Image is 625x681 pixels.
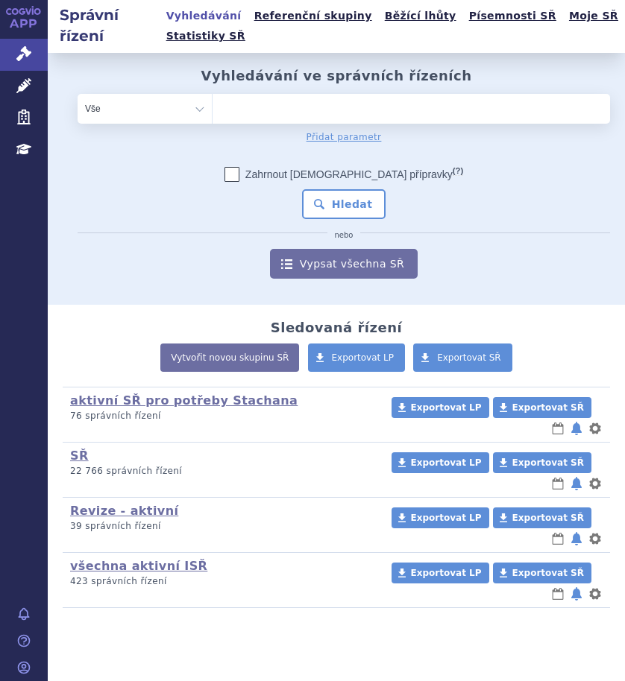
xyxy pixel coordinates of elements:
span: Exportovat SŘ [512,568,584,578]
span: Exportovat LP [411,402,482,413]
button: nastavení [588,530,603,548]
a: Statistiky SŘ [162,26,250,46]
a: Exportovat SŘ [413,343,512,372]
button: nastavení [588,475,603,492]
a: Písemnosti SŘ [465,6,561,26]
button: notifikace [569,585,584,603]
a: Exportovat LP [392,507,489,528]
h2: Sledovaná řízení [271,320,402,336]
button: notifikace [569,530,584,548]
p: 76 správních řízení [70,410,389,422]
h2: Vyhledávání ve správních řízeních [201,68,471,84]
a: Exportovat SŘ [493,397,591,418]
abbr: (?) [453,166,463,176]
p: 22 766 správních řízení [70,465,389,478]
a: všechna aktivní ISŘ [70,559,207,573]
button: notifikace [569,419,584,437]
button: Hledat [302,189,386,219]
span: Exportovat LP [411,568,482,578]
a: Přidat parametr [307,130,382,145]
span: Exportovat SŘ [512,513,584,523]
p: 39 správních řízení [70,520,389,533]
a: Vytvořit novou skupinu SŘ [160,343,299,372]
a: Revize - aktivní [70,504,178,518]
a: aktivní SŘ pro potřeby Stachana [70,393,298,408]
button: notifikace [569,475,584,492]
button: lhůty [550,530,565,548]
button: nastavení [588,585,603,603]
h2: Správní řízení [48,4,162,46]
a: Exportovat SŘ [493,452,591,473]
span: Exportovat LP [332,352,395,363]
a: Exportovat LP [392,563,489,583]
a: Exportovat LP [392,452,489,473]
a: Moje SŘ [565,6,623,26]
span: Exportovat SŘ [512,457,584,468]
a: Vypsat všechna SŘ [270,249,418,279]
span: Exportovat SŘ [437,352,501,363]
a: SŘ [70,449,89,463]
p: 423 správních řízení [70,575,389,588]
button: lhůty [550,585,565,603]
button: lhůty [550,475,565,492]
a: Referenční skupiny [250,6,377,26]
span: Exportovat LP [411,457,482,468]
a: Exportovat LP [392,397,489,418]
button: lhůty [550,419,565,437]
span: Exportovat SŘ [512,402,584,413]
button: nastavení [588,419,603,437]
a: Exportovat LP [308,343,406,372]
a: Exportovat SŘ [493,507,591,528]
a: Vyhledávání [162,6,246,26]
span: Exportovat LP [411,513,482,523]
a: Běžící lhůty [380,6,461,26]
i: nebo [327,231,361,240]
a: Exportovat SŘ [493,563,591,583]
label: Zahrnout [DEMOGRAPHIC_DATA] přípravky [224,167,463,182]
